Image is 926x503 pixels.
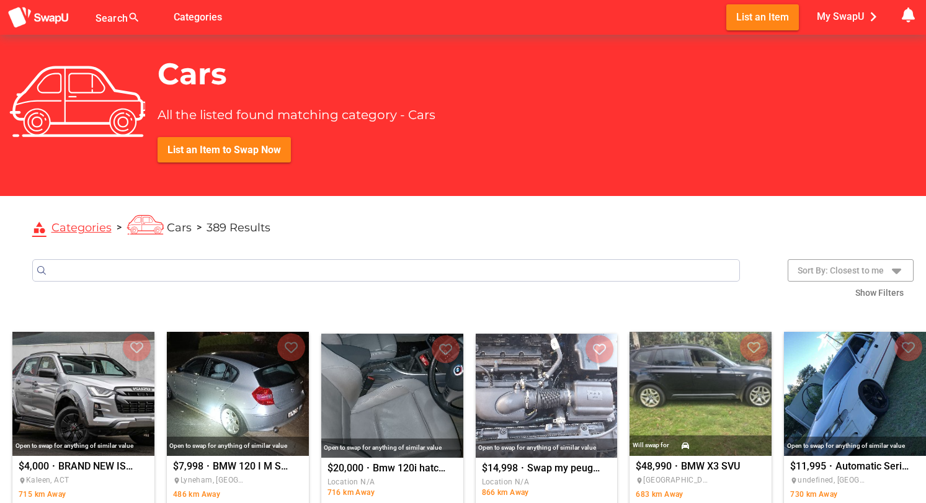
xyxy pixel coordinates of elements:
div: Cars [158,56,435,182]
span: Bmw 120i hatchback 5-speed manual [373,463,450,473]
span: Kaleen, ACT [19,474,93,486]
i: place [173,477,180,484]
div: Automatic Series 3 VS commodore ute [784,332,926,456]
div: Open to swap for anything of similar value [321,438,463,458]
i: place [19,477,26,484]
button: Submit the search query [35,264,48,277]
span: Location N/A [327,478,375,486]
span: BRAND NEW ISUZU DMAX XTERRAIN - WILL SWAP FOR SILVER/GOLD/ROLEX ETC [58,461,136,471]
input: Search [32,259,740,282]
span: Sort By: Closest to me [798,263,884,278]
div: Swap my peugeot 206 gti [476,334,618,458]
a: Categories [32,221,112,235]
span: [GEOGRAPHIC_DATA], [GEOGRAPHIC_DATA] [636,474,710,486]
button: Expand "Sort By: Closest to me" [788,259,914,282]
div: All the listed found matching category - Cars [158,107,435,122]
button: My SwapU [814,4,885,29]
div: Open to swap for anything of similar value [476,438,618,458]
span: 730 km Away [790,490,852,499]
i: place [790,477,798,484]
button: Categories [164,4,232,30]
i: place [636,477,643,484]
div: BRAND NEW ISUZU DMAX XTERRAIN - WILL SWAP FOR SILVER/GOLD/ROLEX ETC [12,332,154,456]
span: $7,998 [173,461,203,471]
span: 716 km Away [327,488,390,497]
span: Categories [174,7,222,27]
span: Lyneham, [GEOGRAPHIC_DATA] [173,474,247,486]
span: Show Filters [855,284,904,301]
span: 715 km Away [19,490,81,499]
i: false [155,10,170,25]
span: $11,995 [790,461,826,471]
span: · [829,459,832,474]
i: chevron_right [864,7,883,26]
div: > [117,220,122,235]
div: Open to swap for anything of similar value [167,437,309,456]
span: Cars [167,221,192,234]
div: BMW X3 SVU [630,332,772,456]
a: Categories [164,11,232,22]
i: category [32,221,47,235]
span: undefined, [GEOGRAPHIC_DATA] [790,474,865,486]
div: > [197,220,202,235]
img: aSD8y5uGLpzPJLYTcYcjNu3laj1c05W5KWf0Ds+Za8uybjssssuu+yyyy677LKX2n+PWMSDJ9a87AAAAABJRU5ErkJggg== [7,6,69,29]
span: $14,998 [482,463,518,473]
button: List an Item to Swap Now [158,137,291,162]
button: List an Item [726,4,799,30]
span: 389 Results [207,221,270,234]
div: Open to swap for anything of similar value [12,437,154,456]
div: Will swap for [633,438,669,452]
span: $20,000 [327,463,363,473]
span: Swap my peugeot 206 gti [527,463,605,473]
span: · [367,461,370,476]
span: List an Item [736,9,789,25]
div: Bmw 120i hatchback 5-speed manual [321,334,463,458]
span: 486 km Away [173,490,235,499]
span: BMW X3 SVU [681,461,759,471]
div: BMW 120 I M SERIES SPORTS PACK 6 SPEED MANUAL [167,332,309,456]
span: 683 km Away [636,490,698,499]
span: · [207,459,210,474]
span: · [52,459,55,474]
span: BMW 120 I M SERIES SPORTS PACK 6 SPEED MANUAL [213,461,290,471]
span: $48,990 [636,461,672,471]
span: My SwapU [817,7,883,26]
span: · [675,459,678,474]
span: · [521,461,524,476]
span: Automatic Series 3 VS commodore ute [835,461,913,471]
div: Open to swap for anything of similar value [784,437,926,456]
span: Location N/A [482,478,530,486]
span: List an Item to Swap Now [167,144,281,156]
button: Show Filters [845,282,914,304]
span: 866 km Away [482,488,544,497]
span: $4,000 [19,461,49,471]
